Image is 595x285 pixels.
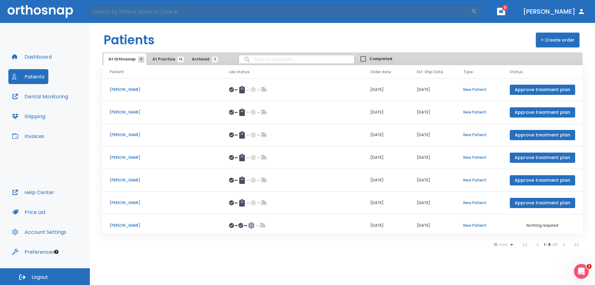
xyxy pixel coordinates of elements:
[363,101,409,124] td: [DATE]
[8,205,50,220] button: Price List
[463,109,495,115] p: New Patient
[409,124,456,146] td: [DATE]
[363,192,409,214] td: [DATE]
[104,53,221,65] div: tabs
[8,129,48,144] button: Invoices
[363,124,409,146] td: [DATE]
[463,155,495,160] p: New Patient
[369,56,392,62] span: Completed
[510,69,523,75] span: Status
[544,242,552,247] span: 1 - 8
[521,6,588,17] button: [PERSON_NAME]
[110,132,214,138] p: [PERSON_NAME]
[463,177,495,183] p: New Patient
[110,223,214,228] p: [PERSON_NAME]
[110,155,214,160] p: [PERSON_NAME]
[587,264,592,269] span: 1
[363,214,409,237] td: [DATE]
[497,243,508,247] span: rows
[212,56,218,63] span: 3
[32,274,48,281] span: Logout
[510,198,575,208] button: Approve treatment plan
[574,264,589,279] iframe: Intercom live chat
[370,69,391,75] span: Order date
[108,56,141,62] span: At Orthosnap
[110,177,214,183] p: [PERSON_NAME]
[409,78,456,101] td: [DATE]
[510,175,575,185] button: Approve treatment plan
[152,56,181,62] span: At Practice
[463,69,473,75] span: Type
[363,169,409,192] td: [DATE]
[8,244,59,259] button: Preferences
[510,85,575,95] button: Approve treatment plan
[510,107,575,118] button: Approve treatment plan
[494,243,497,247] span: 10
[463,200,495,206] p: New Patient
[536,33,580,47] button: + Create order
[177,56,184,63] span: 14
[8,69,48,84] button: Patients
[409,101,456,124] td: [DATE]
[7,5,73,18] img: Orthosnap
[510,130,575,140] button: Approve treatment plan
[417,69,443,75] span: Est. Ship Date
[138,56,144,63] span: 8
[110,109,214,115] p: [PERSON_NAME]
[510,153,575,163] button: Approve treatment plan
[409,214,456,237] td: [DATE]
[363,78,409,101] td: [DATE]
[363,146,409,169] td: [DATE]
[409,169,456,192] td: [DATE]
[463,132,495,138] p: New Patient
[502,5,508,11] span: 6
[8,49,55,64] button: Dashboard
[552,242,558,247] span: of 8
[54,249,59,255] div: Tooltip anchor
[8,89,72,104] button: Dental Monitoring
[110,87,214,92] p: [PERSON_NAME]
[8,225,70,239] button: Account Settings
[104,31,155,49] h1: Patients
[409,146,456,169] td: [DATE]
[229,69,249,75] span: Lab status
[239,53,354,65] input: search
[463,223,495,228] p: New Patient
[89,5,471,18] input: Search by Patient Name or Case #
[8,185,58,200] button: Help Center
[510,223,575,228] p: Nothing required
[110,69,124,75] span: Patient
[409,192,456,214] td: [DATE]
[8,109,49,124] button: Shipping
[463,87,495,92] p: New Patient
[192,56,215,62] span: Archived
[110,200,214,206] p: [PERSON_NAME]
